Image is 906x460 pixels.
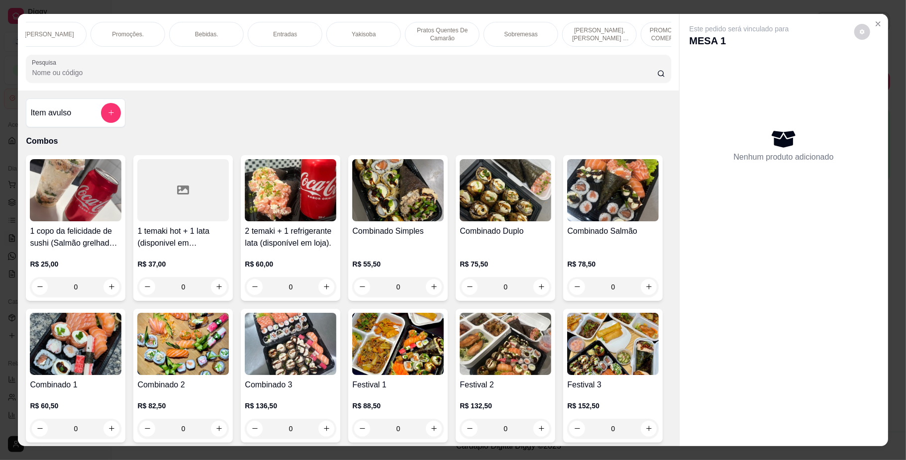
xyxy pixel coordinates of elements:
p: R$ 75,50 [460,259,551,269]
h4: Festival 2 [460,379,551,391]
h4: 1 temaki hot + 1 lata (disponivel em [GEOGRAPHIC_DATA]) [137,225,229,249]
p: Entradas [273,30,297,38]
button: increase-product-quantity [103,421,119,437]
img: product-image [245,159,336,221]
p: R$ 37,00 [137,259,229,269]
img: product-image [137,313,229,375]
button: decrease-product-quantity [247,421,263,437]
p: R$ 25,00 [30,259,121,269]
img: product-image [567,159,659,221]
input: Pesquisa [32,68,657,78]
p: R$ 136,50 [245,401,336,411]
p: Bebidas. [195,30,218,38]
h4: 2 temaki + 1 refrigerante lata (disponível em loja). [245,225,336,249]
label: Pesquisa [32,58,60,67]
button: increase-product-quantity [103,279,119,295]
h4: Combinado Duplo [460,225,551,237]
h4: Item avulso [30,107,71,119]
p: R$ 60,50 [30,401,121,411]
button: decrease-product-quantity [139,279,155,295]
h4: Festival 3 [567,379,659,391]
img: product-image [30,159,121,221]
p: MESA 1 [690,34,789,48]
h4: 1 copo da felicidade de sushi (Salmão grelhado) 200ml + 1 lata (disponivel em [GEOGRAPHIC_DATA]) [30,225,121,249]
p: R$ 78,50 [567,259,659,269]
button: increase-product-quantity [211,421,227,437]
p: R$ 82,50 [137,401,229,411]
p: [PERSON_NAME], [PERSON_NAME] & [PERSON_NAME] [571,26,628,42]
p: R$ 132,50 [460,401,551,411]
p: PROMOÇÕES PARA COMER NO LOCAL [649,26,707,42]
p: R$ 152,50 [567,401,659,411]
h4: Combinado 2 [137,379,229,391]
p: Pratos Quentes De Camarão [413,26,471,42]
h4: Combinado 1 [30,379,121,391]
p: Nenhum produto adicionado [734,151,834,163]
p: Combos [26,135,671,147]
h4: Festival 1 [352,379,444,391]
p: Sobremesas [504,30,538,38]
button: decrease-product-quantity [32,279,48,295]
h4: Combinado Salmão [567,225,659,237]
button: Close [870,16,886,32]
img: product-image [352,159,444,221]
button: add-separate-item [101,103,121,123]
p: R$ 88,50 [352,401,444,411]
h4: Combinado Simples [352,225,444,237]
img: product-image [352,313,444,375]
button: decrease-product-quantity [32,421,48,437]
p: Yakisoba [352,30,376,38]
h4: Combinado 3 [245,379,336,391]
p: Este pedido será vinculado para [690,24,789,34]
p: R$ 60,00 [245,259,336,269]
button: increase-product-quantity [211,279,227,295]
p: R$ 55,50 [352,259,444,269]
button: decrease-product-quantity [139,421,155,437]
button: decrease-product-quantity [854,24,870,40]
img: product-image [460,159,551,221]
p: [PERSON_NAME] [25,30,74,38]
img: product-image [30,313,121,375]
img: product-image [245,313,336,375]
button: increase-product-quantity [318,421,334,437]
img: product-image [567,313,659,375]
p: Promoções. [112,30,144,38]
img: product-image [460,313,551,375]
